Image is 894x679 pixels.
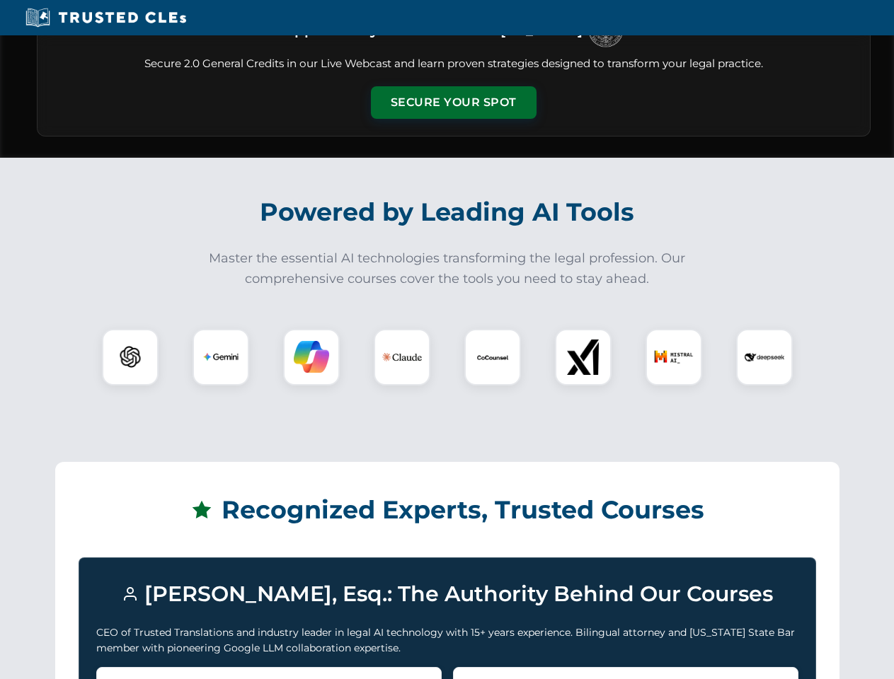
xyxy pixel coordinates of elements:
[21,7,190,28] img: Trusted CLEs
[193,329,249,385] div: Gemini
[283,329,340,385] div: Copilot
[110,337,151,378] img: ChatGPT Logo
[96,575,798,613] h3: [PERSON_NAME], Esq.: The Authority Behind Our Courses
[200,248,695,289] p: Master the essential AI technologies transforming the legal profession. Our comprehensive courses...
[382,337,422,377] img: Claude Logo
[736,329,793,385] div: DeepSeek
[294,339,329,375] img: Copilot Logo
[55,56,853,72] p: Secure 2.0 General Credits in our Live Webcast and learn proven strategies designed to transform ...
[203,339,239,375] img: Gemini Logo
[374,329,430,385] div: Claude
[555,329,612,385] div: xAI
[566,339,601,375] img: xAI Logo
[464,329,521,385] div: CoCounsel
[371,86,537,119] button: Secure Your Spot
[745,337,784,377] img: DeepSeek Logo
[96,625,798,656] p: CEO of Trusted Translations and industry leader in legal AI technology with 15+ years experience....
[475,339,510,375] img: CoCounsel Logo
[55,187,839,237] h2: Powered by Leading AI Tools
[646,329,702,385] div: Mistral AI
[79,485,816,535] h2: Recognized Experts, Trusted Courses
[654,337,694,377] img: Mistral AI Logo
[102,329,159,385] div: ChatGPT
